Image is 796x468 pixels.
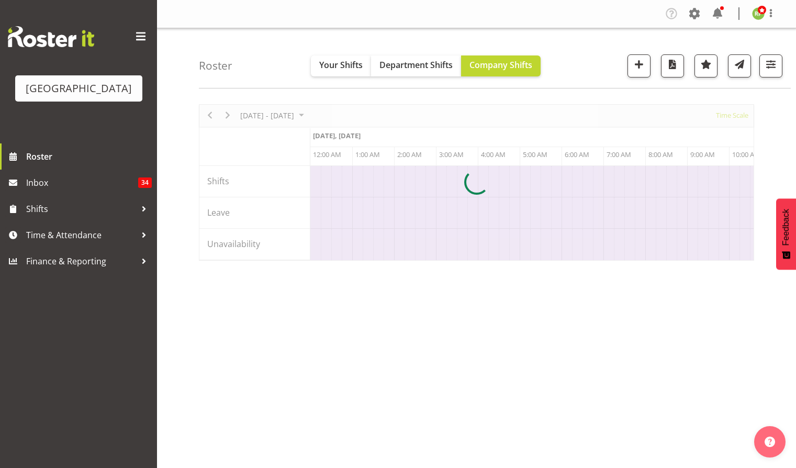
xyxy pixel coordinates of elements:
span: Shifts [26,201,136,217]
button: Your Shifts [311,55,371,76]
img: richard-freeman9074.jpg [752,7,765,20]
span: Roster [26,149,152,164]
button: Send a list of all shifts for the selected filtered period to all rostered employees. [728,54,751,77]
h4: Roster [199,60,232,72]
button: Download a PDF of the roster according to the set date range. [661,54,684,77]
span: 34 [138,177,152,188]
span: Your Shifts [319,59,363,71]
button: Department Shifts [371,55,461,76]
span: Company Shifts [469,59,532,71]
span: Feedback [781,209,791,246]
span: Department Shifts [379,59,453,71]
button: Feedback - Show survey [776,198,796,270]
div: [GEOGRAPHIC_DATA] [26,81,132,96]
button: Add a new shift [627,54,651,77]
img: Rosterit website logo [8,26,94,47]
button: Filter Shifts [759,54,782,77]
span: Time & Attendance [26,227,136,243]
button: Company Shifts [461,55,541,76]
span: Inbox [26,175,138,191]
button: Highlight an important date within the roster. [694,54,717,77]
img: help-xxl-2.png [765,437,775,447]
span: Finance & Reporting [26,253,136,269]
